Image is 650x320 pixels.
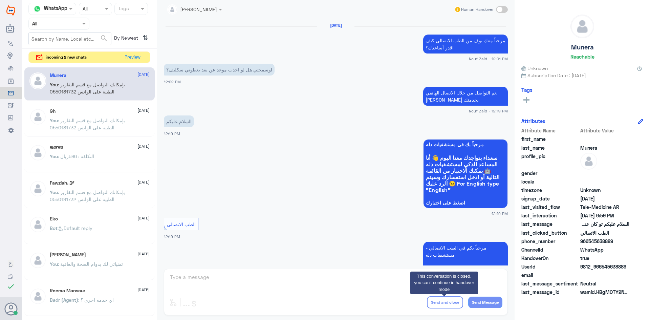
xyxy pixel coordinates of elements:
span: null [580,170,629,177]
span: Nouf Zaid - 12:01 PM [469,56,508,62]
span: You [50,153,58,159]
span: الطب الاتصالي [580,229,629,236]
span: 966545638889 [580,238,629,245]
span: last_message [521,220,579,228]
span: incoming 2 new chats [46,54,87,60]
i: ⇅ [143,32,148,43]
span: 12:02 PM [164,80,181,84]
span: last_name [521,144,579,151]
span: Nouf Zaid - 12:19 PM [469,108,508,114]
h6: Attributes [521,118,545,124]
p: 24/9/2025, 12:02 PM [164,64,275,76]
img: Widebot Logo [6,5,15,16]
span: You [50,189,58,195]
button: Send and close [427,296,463,308]
span: null [580,272,629,279]
span: last_clicked_button [521,229,579,236]
span: Attribute Value [580,127,629,134]
h5: Fawziah..🕊 [50,180,74,186]
span: Attribute Name [521,127,579,134]
img: defaultAdmin.png [580,153,597,170]
span: 12:19 PM [164,131,180,136]
span: 0 [580,280,629,287]
span: last_message_id [521,289,579,296]
p: 24/9/2025, 12:19 PM [164,115,194,127]
span: 2 [580,246,629,253]
button: search [100,33,108,44]
span: : تمنياتي لك بدوام الصحة والعافية [58,261,123,267]
span: : التكلفة : 586ريال [58,153,94,159]
button: Send Message [468,297,502,308]
img: defaultAdmin.png [29,144,46,161]
span: You [50,261,58,267]
i: check [7,282,15,291]
span: Tele-Medicine AR [580,204,629,211]
span: Subscription Date : [DATE] [521,72,643,79]
span: مرحباً بك في مستشفيات دله [426,142,505,147]
p: 24/9/2025, 12:01 PM [423,35,508,54]
span: null [580,178,629,185]
span: [DATE] [137,215,150,221]
span: [DATE] [137,71,150,78]
span: You [50,118,58,123]
span: last_visited_flow [521,204,579,211]
span: 12:19 PM [164,234,180,239]
span: first_name [521,135,579,143]
h5: Reema Mansour [50,288,85,294]
h6: Tags [521,87,533,93]
span: Unknown [521,65,548,72]
h5: Eko [50,216,58,222]
span: : اي خدمه اخرى ؟ [78,297,114,303]
span: signup_date [521,195,579,202]
button: Preview [122,52,143,63]
h6: [DATE] [317,23,354,28]
span: : Default reply [58,225,92,231]
span: timezone [521,187,579,194]
span: اضغط على اختيارك [426,200,505,206]
span: [DATE] [137,251,150,257]
span: email [521,272,579,279]
span: phone_number [521,238,579,245]
span: : بإمكانك التواصل مع قسم التقارير الطبية على الواتس 0550181732 [50,118,125,130]
input: Search by Name, Local etc… [29,33,111,45]
img: defaultAdmin.png [29,216,46,233]
img: defaultAdmin.png [29,252,46,269]
span: Bot [50,225,58,231]
p: 24/9/2025, 12:19 PM [423,242,508,275]
p: 24/9/2025, 12:19 PM [423,87,508,106]
span: 12:19 PM [492,211,508,216]
span: HandoverOn [521,255,579,262]
h5: Munera [571,43,594,51]
span: [DATE] [137,107,150,113]
span: locale [521,178,579,185]
div: Tags [117,5,129,14]
span: gender [521,170,579,177]
span: last_message_sentiment [521,280,579,287]
span: 2025-09-24T08:54:03.205Z [580,195,629,202]
h5: Gh [50,108,56,114]
span: الطب الاتصالي [167,221,196,227]
span: last_interaction [521,212,579,219]
span: : بإمكانك التواصل مع قسم التقارير الطبية على الواتس 0550181732 [50,82,125,94]
span: [DATE] [137,179,150,185]
span: 9812_966545638889 [580,263,629,270]
span: ChannelId [521,246,579,253]
span: [DATE] [137,143,150,149]
span: : بإمكانك التواصل مع قسم التقارير الطبية على الواتس 0550181732 [50,189,125,202]
img: defaultAdmin.png [571,15,594,38]
h5: Munera [50,72,66,78]
span: سعداء بتواجدك معنا اليوم 👋 أنا المساعد الذكي لمستشفيات دله 🤖 يمكنك الاختيار من القائمة التالية أو... [426,154,505,193]
span: profile_pic [521,153,579,168]
img: defaultAdmin.png [29,180,46,197]
span: Unknown [580,187,629,194]
span: search [100,34,108,42]
button: Avatar [4,302,17,315]
img: defaultAdmin.png [29,288,46,305]
h5: 𝒎𝒂𝒓𝒘𝒂 [50,144,63,150]
span: Munera [580,144,629,151]
span: UserId [521,263,579,270]
span: You [50,82,58,87]
img: defaultAdmin.png [29,72,46,89]
span: [DATE] [137,287,150,293]
span: true [580,255,629,262]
